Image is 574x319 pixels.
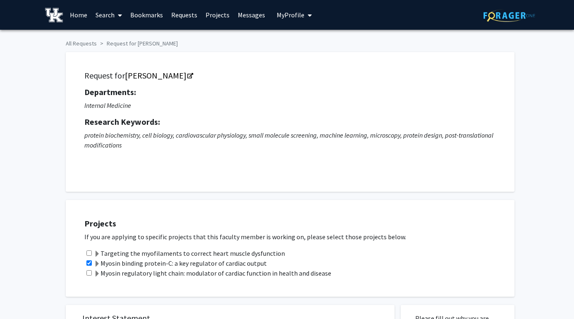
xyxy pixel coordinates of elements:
a: All Requests [66,40,97,47]
h5: Request for [84,71,496,81]
iframe: Chat [6,282,35,313]
a: Home [66,0,91,29]
a: Bookmarks [126,0,167,29]
span: My Profile [277,11,304,19]
strong: Research Keywords: [84,117,160,127]
a: Messages [234,0,269,29]
img: University of Kentucky Logo [45,8,63,22]
li: Request for [PERSON_NAME] [97,39,178,48]
i: Internal Medicine [84,101,131,110]
label: Myosin binding protein-C: a key regulator of cardiac output [94,258,267,268]
a: Opens in a new tab [125,70,192,81]
img: ForagerOne Logo [483,9,535,22]
label: Targeting the myofilaments to correct heart muscle dysfunction [94,248,285,258]
a: Projects [201,0,234,29]
a: Search [91,0,126,29]
strong: Projects [84,218,116,229]
p: If you are applying to specific projects that this faculty member is working on, please select th... [84,232,506,242]
ol: breadcrumb [66,36,508,48]
label: Myosin regulatory light chain: modulator of cardiac function in health and disease [94,268,331,278]
a: Requests [167,0,201,29]
strong: Departments: [84,87,136,97]
p: protein biochemistry, cell biology, cardiovascular physiology, small molecule screening, machine ... [84,130,496,150]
